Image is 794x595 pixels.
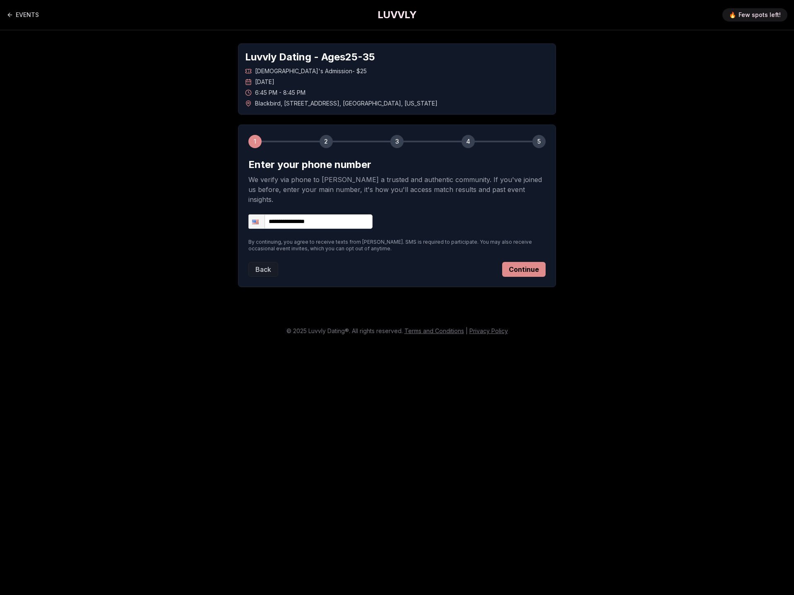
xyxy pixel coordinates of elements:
[390,135,404,148] div: 3
[466,327,468,334] span: |
[248,262,278,277] button: Back
[502,262,546,277] button: Continue
[245,50,549,64] h1: Luvvly Dating - Ages 25 - 35
[729,11,736,19] span: 🔥
[462,135,475,148] div: 4
[255,78,274,86] span: [DATE]
[248,239,546,252] p: By continuing, you agree to receive texts from [PERSON_NAME]. SMS is required to participate. You...
[248,158,546,171] h2: Enter your phone number
[739,11,781,19] span: Few spots left!
[255,89,306,97] span: 6:45 PM - 8:45 PM
[255,99,438,108] span: Blackbird , [STREET_ADDRESS] , [GEOGRAPHIC_DATA] , [US_STATE]
[378,8,416,22] a: LUVVLY
[404,327,464,334] a: Terms and Conditions
[320,135,333,148] div: 2
[255,67,367,75] span: [DEMOGRAPHIC_DATA]'s Admission - $25
[249,215,265,228] div: United States: + 1
[7,7,39,23] a: Back to events
[532,135,546,148] div: 5
[248,175,546,204] p: We verify via phone to [PERSON_NAME] a trusted and authentic community. If you've joined us befor...
[469,327,508,334] a: Privacy Policy
[248,135,262,148] div: 1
